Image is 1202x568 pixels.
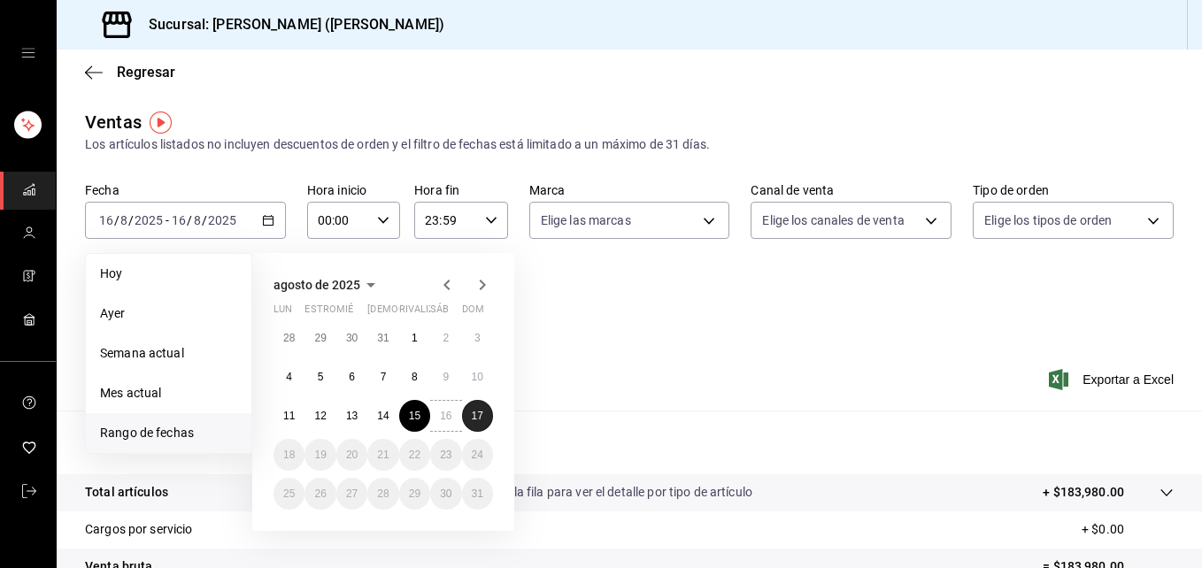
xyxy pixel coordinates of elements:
[367,361,398,393] button: 7 de agosto de 2025
[399,478,430,510] button: 29 de agosto de 2025
[119,213,128,227] input: --
[529,184,730,196] label: Marca
[314,449,326,461] abbr: 19 de agosto de 2025
[304,322,335,354] button: 29 de julio de 2025
[314,410,326,422] abbr: 12 de agosto de 2025
[150,111,172,134] img: Marcador de información sobre herramientas
[1043,483,1124,502] p: + $183,980.00
[443,332,449,344] abbr: 2 de agosto de 2025
[307,184,400,196] label: Hora inicio
[440,410,451,422] abbr: 16 de agosto de 2025
[283,332,295,344] abbr: 28 de julio de 2025
[100,304,237,323] span: Ayer
[430,439,461,471] button: 23 de agosto de 2025
[458,483,752,502] p: Da clic en la fila para ver el detalle por tipo de artículo
[472,449,483,461] abbr: 24 de agosto de 2025
[193,213,202,227] input: --
[462,478,493,510] button: 31 de agosto de 2025
[100,344,237,363] span: Semana actual
[304,439,335,471] button: 19 de agosto de 2025
[472,487,483,500] abbr: 31 de agosto de 2025
[349,371,355,383] abbr: 6 de agosto de 2025
[443,371,449,383] abbr: 9 de agosto de 2025
[399,439,430,471] button: 22 de agosto de 2025
[135,14,444,35] h3: Sucursal: [PERSON_NAME] ([PERSON_NAME])
[462,361,493,393] button: 10 de agosto de 2025
[117,64,175,81] span: Regresar
[472,371,483,383] abbr: 10 de agosto de 2025
[541,211,631,229] span: Elige las marcas
[399,322,430,354] button: 1 de agosto de 2025
[462,439,493,471] button: 24 de agosto de 2025
[409,449,420,461] abbr: 22 de agosto de 2025
[304,303,360,322] abbr: martes
[1052,369,1174,390] button: Exportar a Excel
[472,410,483,422] abbr: 17 de agosto de 2025
[973,184,1174,196] label: Tipo de orden
[430,322,461,354] button: 2 de agosto de 2025
[336,478,367,510] button: 27 de agosto de 2025
[381,371,387,383] abbr: 7 de agosto de 2025
[346,449,358,461] abbr: 20 de agosto de 2025
[202,213,207,227] span: /
[440,487,451,500] abbr: 30 de agosto de 2025
[85,520,193,539] p: Cargos por servicio
[314,487,326,500] abbr: 26 de agosto de 2025
[367,303,472,322] abbr: jueves
[412,332,418,344] abbr: 1 de agosto de 2025
[430,303,449,322] abbr: sábado
[85,184,286,196] label: Fecha
[462,303,484,322] abbr: domingo
[85,483,168,502] p: Total artículos
[336,361,367,393] button: 6 de agosto de 2025
[440,449,451,461] abbr: 23 de agosto de 2025
[367,400,398,432] button: 14 de agosto de 2025
[762,211,904,229] span: Elige los canales de venta
[274,274,381,296] button: agosto de 2025
[462,322,493,354] button: 3 de agosto de 2025
[367,478,398,510] button: 28 de agosto de 2025
[430,400,461,432] button: 16 de agosto de 2025
[274,400,304,432] button: 11 de agosto de 2025
[318,371,324,383] abbr: 5 de agosto de 2025
[134,213,164,227] input: ----
[207,213,237,227] input: ----
[171,213,187,227] input: --
[314,332,326,344] abbr: 29 de julio de 2025
[274,322,304,354] button: 28 de julio de 2025
[274,478,304,510] button: 25 de agosto de 2025
[85,109,142,135] div: Ventas
[100,384,237,403] span: Mes actual
[100,424,237,442] span: Rango de fechas
[21,46,35,60] button: cajón abierto
[430,478,461,510] button: 30 de agosto de 2025
[274,439,304,471] button: 18 de agosto de 2025
[409,487,420,500] abbr: 29 de agosto de 2025
[166,213,169,227] span: -
[274,278,360,292] span: agosto de 2025
[100,265,237,283] span: Hoy
[984,211,1112,229] span: Elige los tipos de orden
[1082,520,1174,539] p: + $0.00
[414,184,507,196] label: Hora fin
[399,361,430,393] button: 8 de agosto de 2025
[346,487,358,500] abbr: 27 de agosto de 2025
[336,322,367,354] button: 30 de julio de 2025
[283,410,295,422] abbr: 11 de agosto de 2025
[286,371,292,383] abbr: 4 de agosto de 2025
[377,487,389,500] abbr: 28 de agosto de 2025
[346,410,358,422] abbr: 13 de agosto de 2025
[377,410,389,422] abbr: 14 de agosto de 2025
[474,332,481,344] abbr: 3 de agosto de 2025
[377,332,389,344] abbr: 31 de julio de 2025
[462,400,493,432] button: 17 de agosto de 2025
[304,400,335,432] button: 12 de agosto de 2025
[128,213,134,227] span: /
[85,135,1174,154] div: Los artículos listados no incluyen descuentos de orden y el filtro de fechas está limitado a un m...
[274,361,304,393] button: 4 de agosto de 2025
[377,449,389,461] abbr: 21 de agosto de 2025
[336,303,353,322] abbr: miércoles
[430,361,461,393] button: 9 de agosto de 2025
[399,303,448,322] abbr: viernes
